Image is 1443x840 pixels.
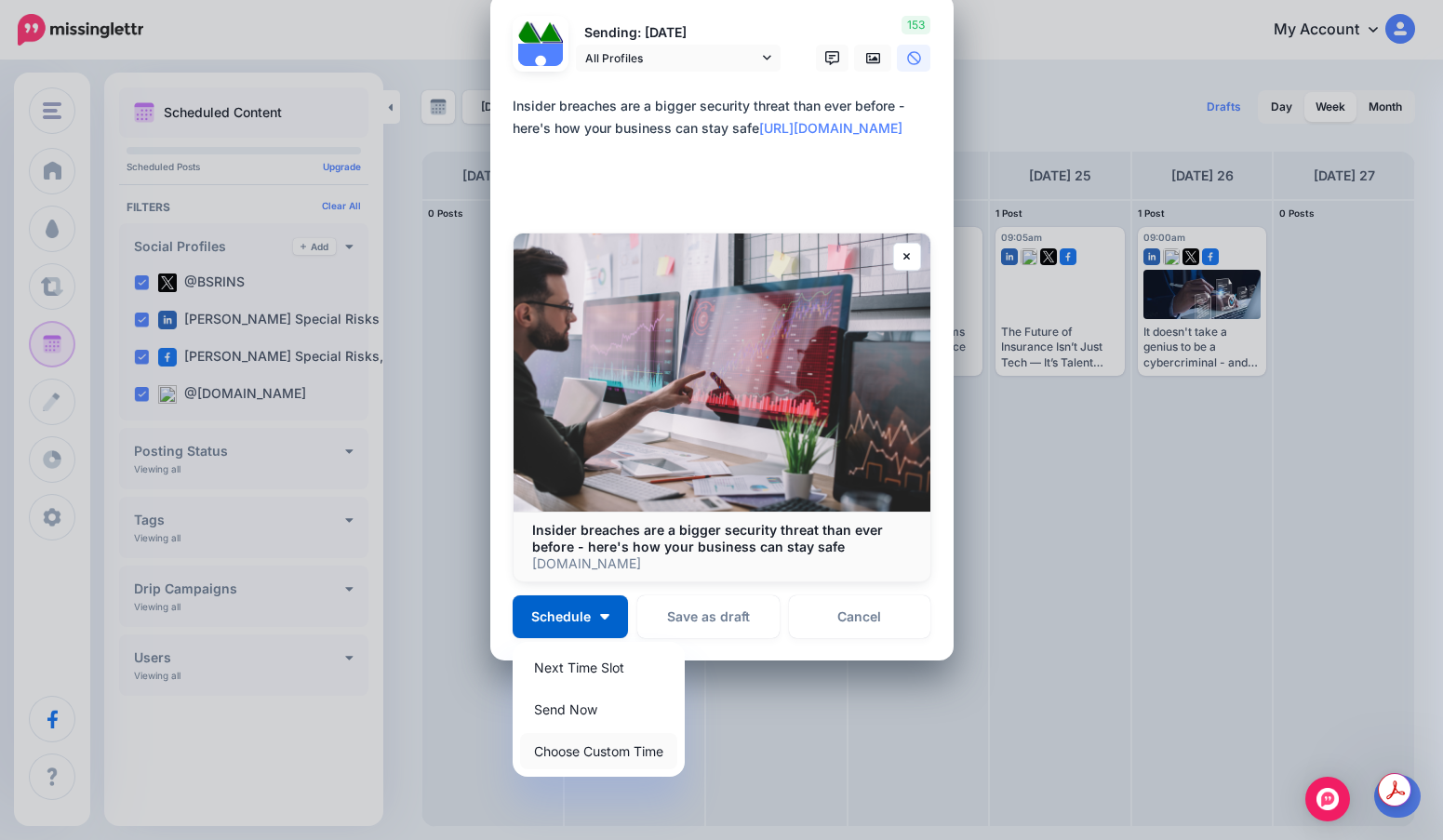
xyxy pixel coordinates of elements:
p: Sending: [DATE] [576,22,781,44]
div: Open Intercom Messenger [1305,777,1350,821]
a: Choose Custom Time [520,733,677,769]
p: [DOMAIN_NAME] [532,555,912,572]
img: 1Q3z5d12-75797.jpg [541,21,563,44]
button: Schedule [513,595,628,638]
div: Schedule [513,642,685,777]
button: Save as draft [637,595,780,638]
span: All Profiles [585,48,758,68]
img: 379531_475505335829751_837246864_n-bsa122537.jpg [518,21,541,44]
img: arrow-down-white.png [600,614,609,620]
img: user_default_image.png [518,44,563,88]
a: Cancel [789,595,931,638]
a: Send Now [520,691,677,727]
div: Insider breaches are a bigger security threat than ever before - here's how your business can sta... [513,95,941,140]
a: Next Time Slot [520,649,677,686]
a: All Profiles [576,45,781,72]
img: Insider breaches are a bigger security threat than ever before - here's how your business can sta... [514,233,930,512]
span: Schedule [531,610,591,623]
b: Insider breaches are a bigger security threat than ever before - here's how your business can sta... [532,522,883,554]
span: 153 [902,16,930,34]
